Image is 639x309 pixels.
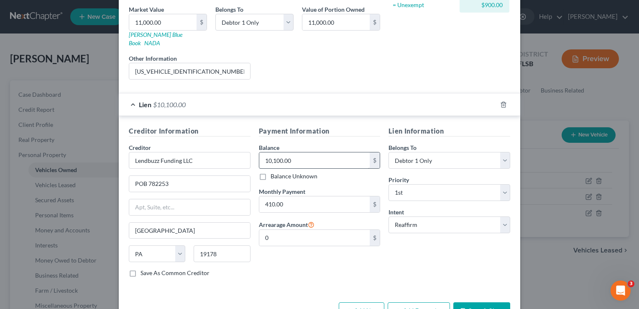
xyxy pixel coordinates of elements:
label: Value of Portion Owned [302,5,365,14]
div: $ [370,152,380,168]
div: $ [370,196,380,212]
div: = Unexempt [393,1,456,9]
input: 0.00 [259,196,370,212]
h5: Creditor Information [129,126,250,136]
label: Arrearage Amount [259,219,314,229]
span: Creditor [129,144,151,151]
h5: Payment Information [259,126,381,136]
div: $ [370,230,380,246]
span: Belongs To [215,6,243,13]
a: NADA [144,39,160,46]
input: Enter address... [129,176,250,192]
input: Enter zip... [194,245,250,262]
span: $10,100.00 [153,100,186,108]
div: $ [197,14,207,30]
label: Intent [389,208,404,216]
span: Priority [389,176,409,183]
label: Balance [259,143,279,152]
input: 0.00 [259,152,370,168]
div: $ [370,14,380,30]
a: [PERSON_NAME] Blue Book [129,31,182,46]
input: Apt, Suite, etc... [129,199,250,215]
input: (optional) [129,63,250,79]
div: $900.00 [466,1,503,9]
input: Enter city... [129,223,250,239]
input: 0.00 [302,14,370,30]
label: Balance Unknown [271,172,317,180]
iframe: Intercom live chat [611,281,631,301]
label: Market Value [129,5,164,14]
span: 3 [628,281,634,287]
h5: Lien Information [389,126,510,136]
input: 0.00 [259,230,370,246]
span: Lien [139,100,151,108]
span: Belongs To [389,144,417,151]
input: Search creditor by name... [129,152,250,169]
input: 0.00 [129,14,197,30]
label: Monthly Payment [259,187,305,196]
label: Other Information [129,54,177,63]
label: Save As Common Creditor [141,269,210,277]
